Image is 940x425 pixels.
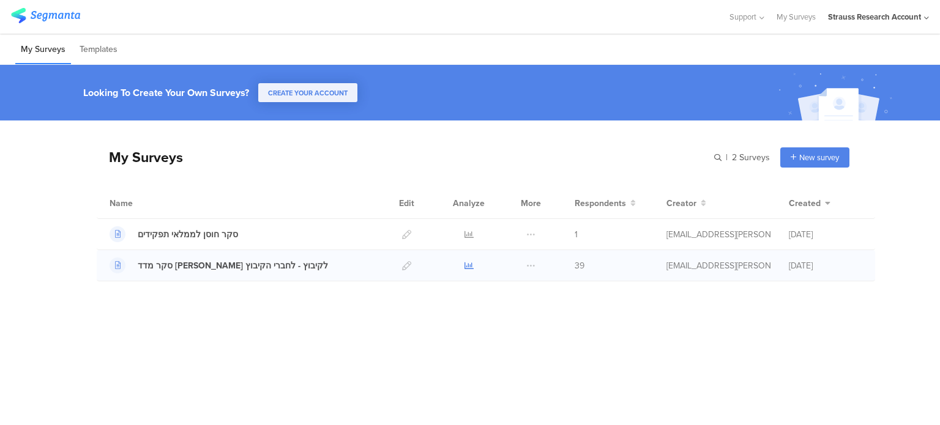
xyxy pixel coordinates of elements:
div: Name [110,197,183,210]
div: סקר מדד חוסן קיבוצי לקיבוץ - לחברי הקיבוץ [138,259,328,272]
a: סקר חוסן לממלאי תפקידים [110,226,238,242]
div: assaf.cheprut@strauss-group.com [666,259,770,272]
div: סקר חוסן לממלאי תפקידים [138,228,238,241]
span: 1 [575,228,578,241]
a: סקר מדד [PERSON_NAME] לקיבוץ - לחברי הקיבוץ [110,257,328,273]
div: Analyze [450,188,487,218]
li: My Surveys [15,35,71,64]
div: Edit [394,188,420,218]
span: New survey [799,152,839,163]
button: CREATE YOUR ACCOUNT [258,83,357,102]
div: Strauss Research Account [828,11,921,23]
button: Respondents [575,197,636,210]
span: Support [729,11,756,23]
button: Created [789,197,830,210]
span: Created [789,197,821,210]
div: assaf.cheprut@strauss-group.com [666,228,770,241]
div: More [518,188,544,218]
img: segmanta logo [11,8,80,23]
div: Looking To Create Your Own Surveys? [83,86,249,100]
span: Creator [666,197,696,210]
span: Respondents [575,197,626,210]
div: My Surveys [97,147,183,168]
span: | [724,151,729,164]
span: 39 [575,259,584,272]
span: 2 Surveys [732,151,770,164]
span: CREATE YOUR ACCOUNT [268,88,348,98]
div: [DATE] [789,228,862,241]
button: Creator [666,197,706,210]
img: create_account_image.svg [774,68,900,124]
div: [DATE] [789,259,862,272]
li: Templates [74,35,123,64]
